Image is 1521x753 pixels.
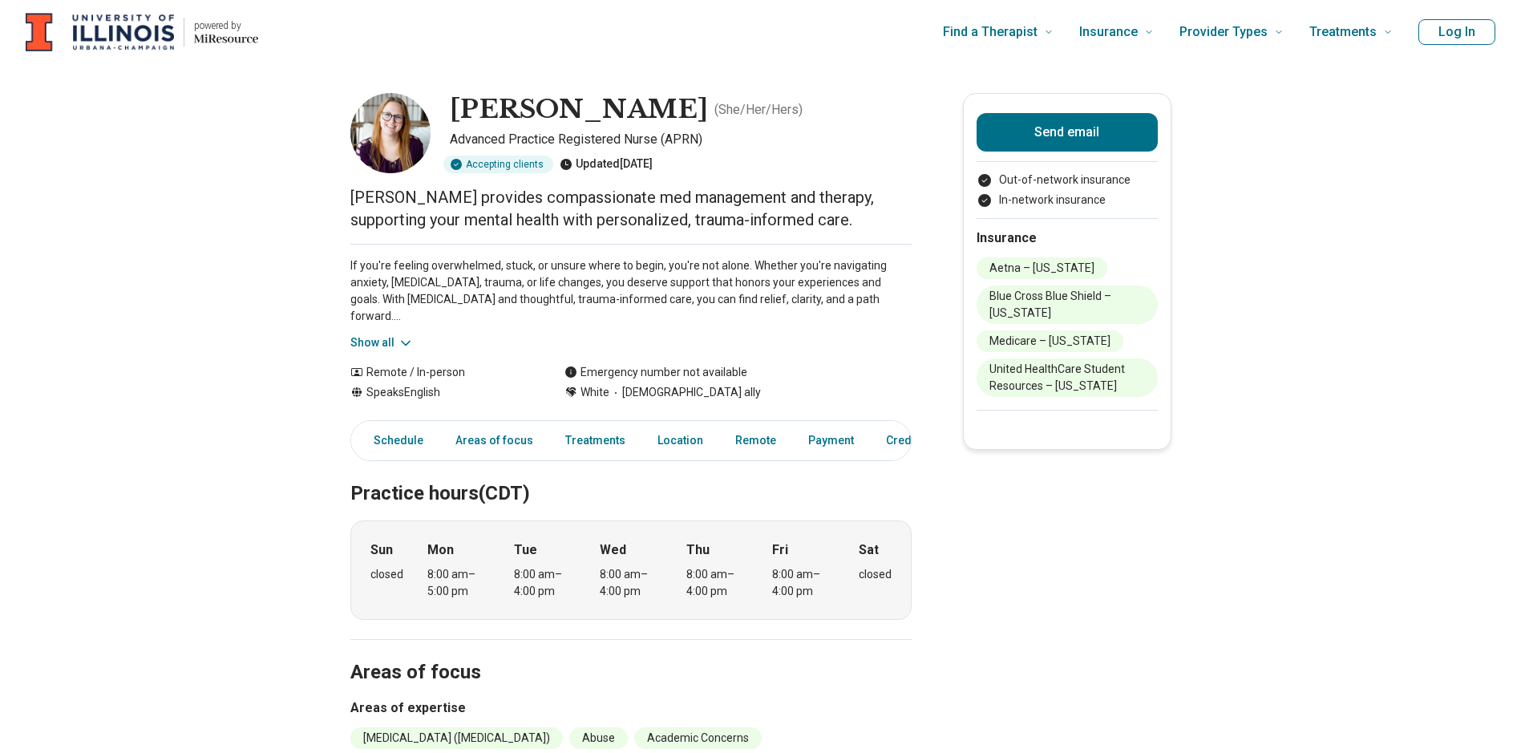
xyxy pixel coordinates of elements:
li: Out-of-network insurance [977,172,1158,188]
strong: Sun [370,540,393,560]
div: Remote / In-person [350,364,532,381]
strong: Fri [772,540,788,560]
a: Home page [26,6,258,58]
div: closed [859,566,892,583]
div: 8:00 am – 4:00 pm [600,566,661,600]
div: 8:00 am – 5:00 pm [427,566,489,600]
p: ( She/Her/Hers ) [714,100,803,119]
button: Show all [350,334,414,351]
span: White [580,384,609,401]
div: 8:00 am – 4:00 pm [772,566,834,600]
li: Academic Concerns [634,727,762,749]
strong: Tue [514,540,537,560]
div: Updated [DATE] [560,156,653,173]
p: powered by [194,19,258,32]
h2: Areas of focus [350,621,912,686]
img: Megan K. Ramirez, Advanced Practice Registered Nurse (APRN) [350,93,431,173]
span: Treatments [1309,21,1377,43]
strong: Thu [686,540,710,560]
h2: Practice hours (CDT) [350,442,912,508]
li: Blue Cross Blue Shield – [US_STATE] [977,285,1158,324]
div: Speaks English [350,384,532,401]
button: Log In [1418,19,1495,45]
li: Abuse [569,727,628,749]
div: When does the program meet? [350,520,912,620]
a: Payment [799,424,864,457]
li: Aetna – [US_STATE] [977,257,1107,279]
span: [DEMOGRAPHIC_DATA] ally [609,384,761,401]
a: Credentials [876,424,957,457]
a: Location [648,424,713,457]
span: Find a Therapist [943,21,1038,43]
div: 8:00 am – 4:00 pm [686,566,748,600]
div: Emergency number not available [564,364,747,381]
li: In-network insurance [977,192,1158,208]
strong: Sat [859,540,879,560]
a: Areas of focus [446,424,543,457]
a: Schedule [354,424,433,457]
li: [MEDICAL_DATA] ([MEDICAL_DATA]) [350,727,563,749]
div: closed [370,566,403,583]
li: Medicare – [US_STATE] [977,330,1123,352]
li: United HealthCare Student Resources – [US_STATE] [977,358,1158,397]
div: 8:00 am – 4:00 pm [514,566,576,600]
a: Remote [726,424,786,457]
span: Insurance [1079,21,1138,43]
p: Advanced Practice Registered Nurse (APRN) [450,130,912,149]
span: Provider Types [1179,21,1268,43]
ul: Payment options [977,172,1158,208]
h1: [PERSON_NAME] [450,93,708,127]
h2: Insurance [977,229,1158,248]
h3: Areas of expertise [350,698,912,718]
p: If you're feeling overwhelmed, stuck, or unsure where to begin, you're not alone. Whether you're ... [350,257,912,325]
strong: Wed [600,540,626,560]
button: Send email [977,113,1158,152]
a: Treatments [556,424,635,457]
div: Accepting clients [443,156,553,173]
p: [PERSON_NAME] provides compassionate med management and therapy, supporting your mental health wi... [350,186,912,231]
strong: Mon [427,540,454,560]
